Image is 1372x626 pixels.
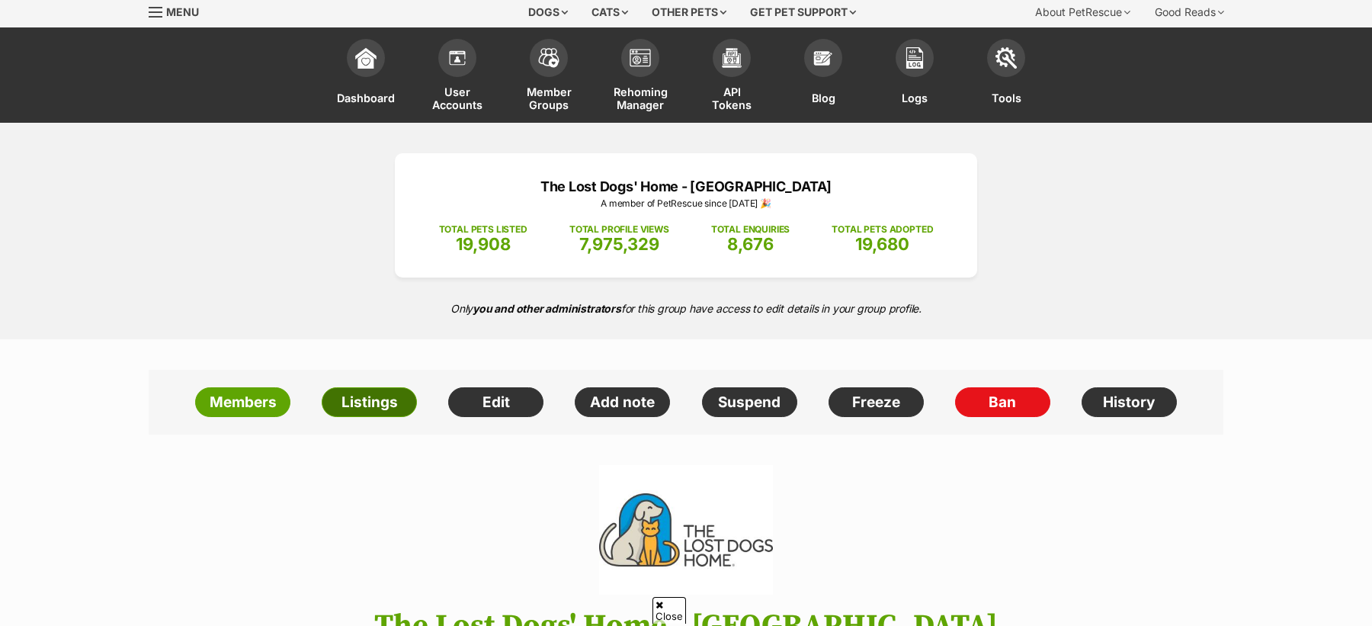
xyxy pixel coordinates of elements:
[813,47,834,69] img: blogs-icon-e71fceff818bbaa76155c998696f2ea9b8fc06abc828b24f45ee82a475c2fd99.svg
[456,234,511,254] span: 19,908
[721,47,742,69] img: api-icon-849e3a9e6f871e3acf1f60245d25b4cd0aad652aa5f5372336901a6a67317bd8.svg
[855,234,909,254] span: 19,680
[439,223,527,236] p: TOTAL PETS LISTED
[904,47,925,69] img: logs-icon-5bf4c29380941ae54b88474b1138927238aebebbc450bc62c8517511492d5a22.svg
[992,85,1021,111] span: Tools
[711,223,790,236] p: TOTAL ENQUIRIES
[829,387,924,418] a: Freeze
[320,31,412,123] a: Dashboard
[652,597,686,624] span: Close
[832,223,933,236] p: TOTAL PETS ADOPTED
[538,48,559,68] img: team-members-icon-5396bd8760b3fe7c0b43da4ab00e1e3bb1a5d9ba89233759b79545d2d3fc5d0d.svg
[431,85,484,111] span: User Accounts
[447,47,468,69] img: members-icon-d6bcda0bfb97e5ba05b48644448dc2971f67d37433e5abca221da40c41542bd5.svg
[355,47,377,69] img: dashboard-icon-eb2f2d2d3e046f16d808141f083e7271f6b2e854fb5c12c21221c1fb7104beca.svg
[686,31,777,123] a: API Tokens
[579,234,659,254] span: 7,975,329
[702,387,797,418] a: Suspend
[599,465,773,595] img: The Lost Dogs' Home - North Melbourne
[614,85,668,111] span: Rehoming Manager
[166,5,199,18] span: Menu
[412,31,503,123] a: User Accounts
[575,387,670,418] a: Add note
[418,197,954,210] p: A member of PetRescue since [DATE] 🎉
[195,387,290,418] a: Members
[473,302,621,315] strong: you and other administrators
[569,223,669,236] p: TOTAL PROFILE VIEWS
[955,387,1050,418] a: Ban
[812,85,835,111] span: Blog
[337,85,395,111] span: Dashboard
[995,47,1017,69] img: tools-icon-677f8b7d46040df57c17cb185196fc8e01b2b03676c49af7ba82c462532e62ee.svg
[448,387,543,418] a: Edit
[869,31,960,123] a: Logs
[595,31,686,123] a: Rehoming Manager
[777,31,869,123] a: Blog
[322,387,417,418] a: Listings
[727,234,774,254] span: 8,676
[960,31,1052,123] a: Tools
[1082,387,1177,418] a: History
[522,85,575,111] span: Member Groups
[503,31,595,123] a: Member Groups
[418,176,954,197] p: The Lost Dogs' Home - [GEOGRAPHIC_DATA]
[902,85,928,111] span: Logs
[705,85,758,111] span: API Tokens
[630,49,651,67] img: group-profile-icon-3fa3cf56718a62981997c0bc7e787c4b2cf8bcc04b72c1350f741eb67cf2f40e.svg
